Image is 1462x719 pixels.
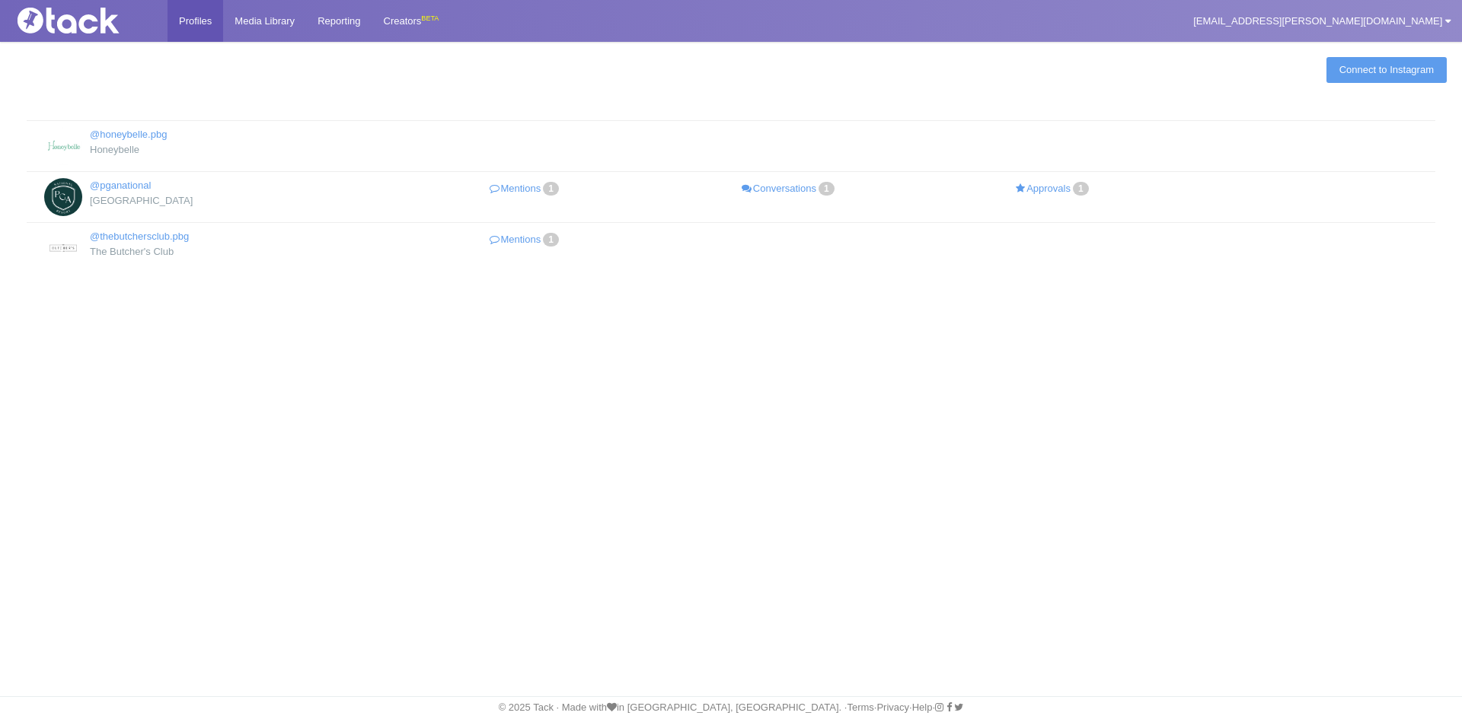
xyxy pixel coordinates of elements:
[44,244,371,259] div: The Butcher's Club
[876,702,909,713] a: Privacy
[543,233,559,247] span: 1
[44,127,82,165] img: Honeybelle
[44,229,82,267] img: The Butcher's Club
[44,178,82,216] img: PGA National Resort
[421,11,439,27] div: BETA
[657,178,921,200] a: Conversations1
[27,99,1435,121] th: : activate to sort column descending
[921,178,1186,200] a: Approvals1
[394,178,658,200] a: Mentions1
[44,193,371,208] div: [GEOGRAPHIC_DATA]
[1073,182,1089,196] span: 1
[847,702,873,713] a: Terms
[4,701,1458,714] div: © 2025 Tack · Made with in [GEOGRAPHIC_DATA], [GEOGRAPHIC_DATA]. · · · ·
[90,129,167,140] a: @honeybelle.pbg
[543,182,559,196] span: 1
[819,182,835,196] span: 1
[394,229,658,251] a: Mentions1
[90,231,189,242] a: @thebutchersclub.pbg
[11,8,164,33] img: Tack
[912,702,933,713] a: Help
[1326,57,1447,83] a: Connect to Instagram
[44,142,371,157] div: Honeybelle
[90,180,151,191] a: @pganational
